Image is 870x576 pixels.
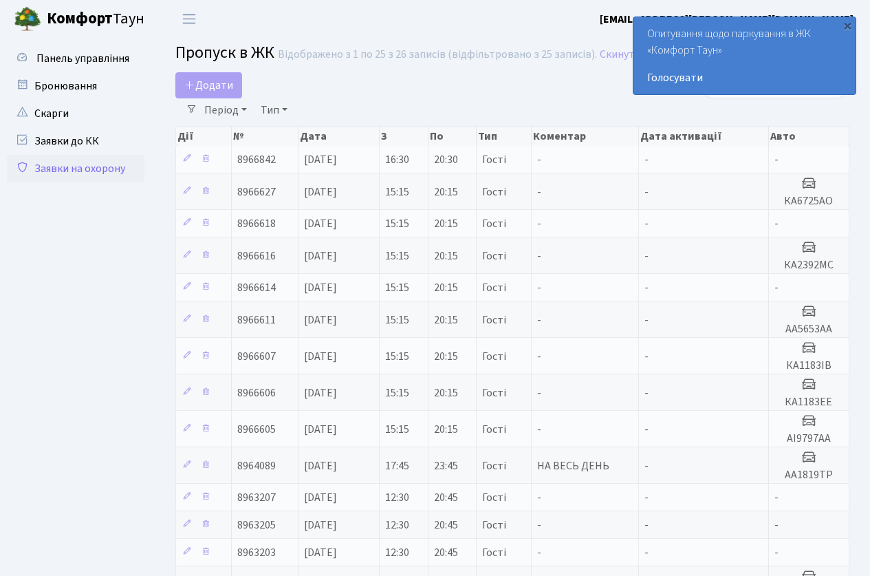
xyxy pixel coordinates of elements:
[644,518,649,533] span: -
[644,184,649,200] span: -
[237,545,276,560] span: 8963203
[482,186,506,198] span: Гості
[304,422,337,437] span: [DATE]
[385,184,409,200] span: 15:15
[537,152,541,167] span: -
[237,280,276,295] span: 8966614
[237,518,276,533] span: 8963205
[600,11,853,28] a: [EMAIL_ADDRESS][PERSON_NAME][DOMAIN_NAME]
[7,155,144,182] a: Заявки на охорону
[644,312,649,328] span: -
[7,45,144,72] a: Панель управління
[237,458,276,473] span: 8964089
[482,520,506,531] span: Гості
[385,216,409,231] span: 15:15
[434,312,458,328] span: 20:15
[237,312,276,328] span: 8966611
[482,351,506,362] span: Гості
[633,17,856,94] div: Опитування щодо паркування в ЖК «Комфорт Таун»
[774,280,779,295] span: -
[232,127,298,146] th: №
[600,12,853,27] b: [EMAIL_ADDRESS][PERSON_NAME][DOMAIN_NAME]
[774,195,843,208] h5: КА6725АО
[304,280,337,295] span: [DATE]
[176,127,232,146] th: Дії
[237,216,276,231] span: 8966618
[237,490,276,505] span: 8963207
[537,312,541,328] span: -
[482,547,506,558] span: Гості
[304,458,337,473] span: [DATE]
[434,422,458,437] span: 20:15
[644,490,649,505] span: -
[237,184,276,200] span: 8966627
[304,152,337,167] span: [DATE]
[434,458,458,473] span: 23:45
[644,385,649,401] span: -
[647,70,842,86] a: Голосувати
[385,152,409,167] span: 16:30
[434,248,458,264] span: 20:15
[304,385,337,401] span: [DATE]
[385,280,409,295] span: 15:15
[537,422,541,437] span: -
[7,72,144,100] a: Бронювання
[385,385,409,401] span: 15:15
[482,492,506,503] span: Гості
[47,8,144,31] span: Таун
[237,349,276,364] span: 8966607
[482,282,506,293] span: Гості
[172,8,206,30] button: Переключити навігацію
[175,72,242,98] a: Додати
[304,349,337,364] span: [DATE]
[769,127,849,146] th: Авто
[385,518,409,533] span: 12:30
[434,280,458,295] span: 20:15
[644,545,649,560] span: -
[537,518,541,533] span: -
[774,152,779,167] span: -
[385,248,409,264] span: 15:15
[304,518,337,533] span: [DATE]
[537,385,541,401] span: -
[774,518,779,533] span: -
[237,248,276,264] span: 8966616
[644,248,649,264] span: -
[255,98,293,122] a: Тип
[774,259,843,272] h5: КА2392МС
[644,152,649,167] span: -
[774,323,843,336] h5: АА5653АА
[644,458,649,473] span: -
[199,98,252,122] a: Період
[537,248,541,264] span: -
[304,216,337,231] span: [DATE]
[537,184,541,200] span: -
[304,490,337,505] span: [DATE]
[644,349,649,364] span: -
[304,312,337,328] span: [DATE]
[385,312,409,328] span: 15:15
[434,545,458,560] span: 20:45
[237,422,276,437] span: 8966605
[434,152,458,167] span: 20:30
[644,280,649,295] span: -
[434,349,458,364] span: 20:15
[36,51,129,66] span: Панель управління
[774,545,779,560] span: -
[385,545,409,560] span: 12:30
[278,48,597,61] div: Відображено з 1 по 25 з 26 записів (відфільтровано з 25 записів).
[774,432,843,445] h5: АІ9797АА
[482,250,506,262] span: Гості
[537,349,541,364] span: -
[482,387,506,398] span: Гості
[434,490,458,505] span: 20:45
[774,216,779,231] span: -
[380,127,428,146] th: З
[774,490,779,505] span: -
[385,422,409,437] span: 15:15
[184,78,233,93] span: Додати
[600,48,641,61] a: Скинути
[434,518,458,533] span: 20:45
[774,359,843,372] h5: КА1183ІВ
[428,127,477,146] th: По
